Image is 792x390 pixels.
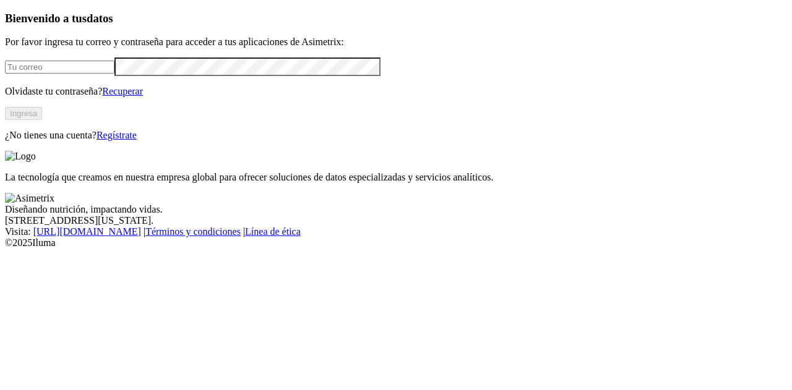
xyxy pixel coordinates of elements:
img: Asimetrix [5,193,54,204]
a: Línea de ética [245,226,301,237]
p: La tecnología que creamos en nuestra empresa global para ofrecer soluciones de datos especializad... [5,172,787,183]
a: [URL][DOMAIN_NAME] [33,226,141,237]
button: Ingresa [5,107,42,120]
p: ¿No tienes una cuenta? [5,130,787,141]
div: Visita : | | [5,226,787,237]
a: Recuperar [102,86,143,96]
a: Regístrate [97,130,137,140]
div: © 2025 Iluma [5,237,787,248]
input: Tu correo [5,61,114,74]
div: Diseñando nutrición, impactando vidas. [5,204,787,215]
h3: Bienvenido a tus [5,12,787,25]
div: [STREET_ADDRESS][US_STATE]. [5,215,787,226]
p: Por favor ingresa tu correo y contraseña para acceder a tus aplicaciones de Asimetrix: [5,36,787,48]
p: Olvidaste tu contraseña? [5,86,787,97]
img: Logo [5,151,36,162]
span: datos [87,12,113,25]
a: Términos y condiciones [145,226,241,237]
